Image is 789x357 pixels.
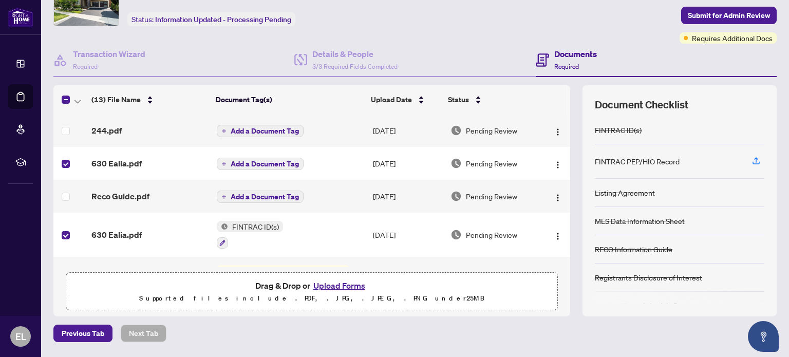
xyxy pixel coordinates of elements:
span: 244.pdf [91,124,122,137]
img: Logo [554,194,562,202]
th: Status [444,85,540,114]
button: Add a Document Tag [217,125,304,137]
th: Upload Date [367,85,443,114]
img: Document Status [450,191,462,202]
div: Status: [127,12,295,26]
img: Document Status [450,125,462,136]
th: (13) File Name [87,85,212,114]
button: Logo [550,188,566,204]
button: Add a Document Tag [217,157,304,171]
span: Add a Document Tag [231,127,299,135]
div: RECO Information Guide [595,243,672,255]
img: Document Status [450,229,462,240]
button: Previous Tab [53,325,112,342]
td: [DATE] [369,114,446,147]
div: FINTRAC ID(s) [595,124,642,136]
div: MLS Data Information Sheet [595,215,685,227]
span: Status [448,94,469,105]
span: plus [221,128,227,134]
div: Listing Agreement [595,187,655,198]
span: Information Updated - Processing Pending [155,15,291,24]
span: Previous Tab [62,325,104,342]
span: Pending Review [466,229,517,240]
td: [DATE] [369,213,446,257]
span: (13) File Name [91,94,141,105]
span: plus [221,194,227,199]
button: Status Icon244 Seller’s Direction re: Property/Offers [217,265,350,293]
th: Document Tag(s) [212,85,367,114]
span: Required [554,63,579,70]
span: 3/3 Required Fields Completed [312,63,398,70]
span: 630 Ealia.pdf [91,229,142,241]
td: [DATE] [369,257,446,301]
button: Logo [550,122,566,139]
button: Next Tab [121,325,166,342]
button: Add a Document Tag [217,124,304,138]
span: Required [73,63,98,70]
img: Status Icon [217,265,228,276]
button: Logo [550,227,566,243]
span: FINTRAC ID(s) [228,221,283,232]
span: Add a Document Tag [231,193,299,200]
span: Drag & Drop or [255,279,368,292]
span: Document Checklist [595,98,688,112]
img: logo [8,8,33,27]
span: EL [15,329,26,344]
span: Pending Review [466,158,517,169]
span: Pending Review [466,191,517,202]
button: Add a Document Tag [217,191,304,203]
span: Submit for Admin Review [688,7,770,24]
span: plus [221,161,227,166]
img: Document Status [450,158,462,169]
span: Upload Date [371,94,412,105]
img: Logo [554,128,562,136]
h4: Details & People [312,48,398,60]
img: Logo [554,161,562,169]
span: Drag & Drop orUpload FormsSupported files include .PDF, .JPG, .JPEG, .PNG under25MB [66,273,557,311]
span: Add a Document Tag [231,160,299,167]
button: Add a Document Tag [217,158,304,170]
button: Logo [550,155,566,172]
h4: Documents [554,48,597,60]
button: Upload Forms [310,279,368,292]
span: Reco Guide.pdf [91,190,149,202]
div: FINTRAC PEP/HIO Record [595,156,680,167]
span: Pending Review [466,125,517,136]
td: [DATE] [369,147,446,180]
span: 244 Seller’s Direction re: Property/Offers [228,265,350,276]
p: Supported files include .PDF, .JPG, .JPEG, .PNG under 25 MB [72,292,551,305]
h4: Transaction Wizard [73,48,145,60]
img: Status Icon [217,221,228,232]
button: Submit for Admin Review [681,7,777,24]
span: Requires Additional Docs [692,32,773,44]
div: Registrants Disclosure of Interest [595,272,702,283]
button: Status IconFINTRAC ID(s) [217,221,283,249]
span: 630 Ealia.pdf [91,157,142,170]
td: [DATE] [369,180,446,213]
button: Open asap [748,321,779,352]
img: Logo [554,232,562,240]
